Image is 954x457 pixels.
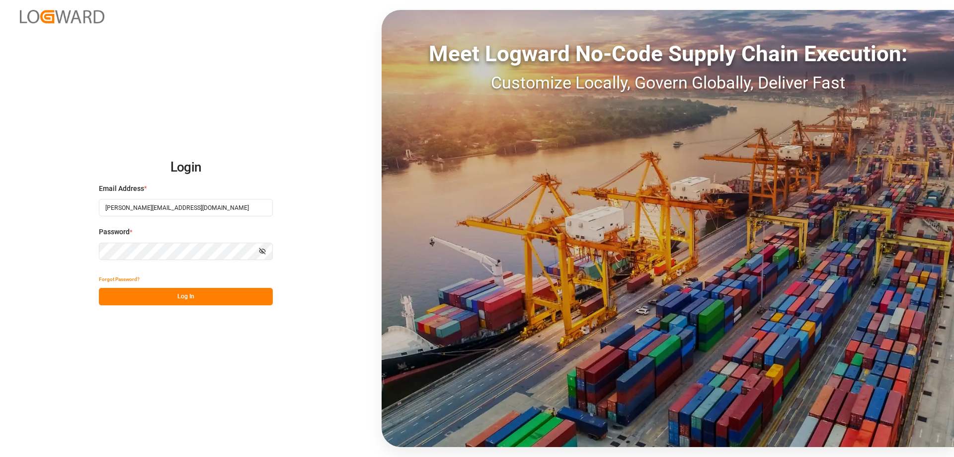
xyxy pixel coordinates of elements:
[99,288,273,305] button: Log In
[99,227,130,237] span: Password
[99,152,273,183] h2: Login
[99,271,140,288] button: Forgot Password?
[20,10,104,23] img: Logward_new_orange.png
[382,70,954,95] div: Customize Locally, Govern Globally, Deliver Fast
[99,183,144,194] span: Email Address
[382,37,954,70] div: Meet Logward No-Code Supply Chain Execution:
[99,199,273,216] input: Enter your email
